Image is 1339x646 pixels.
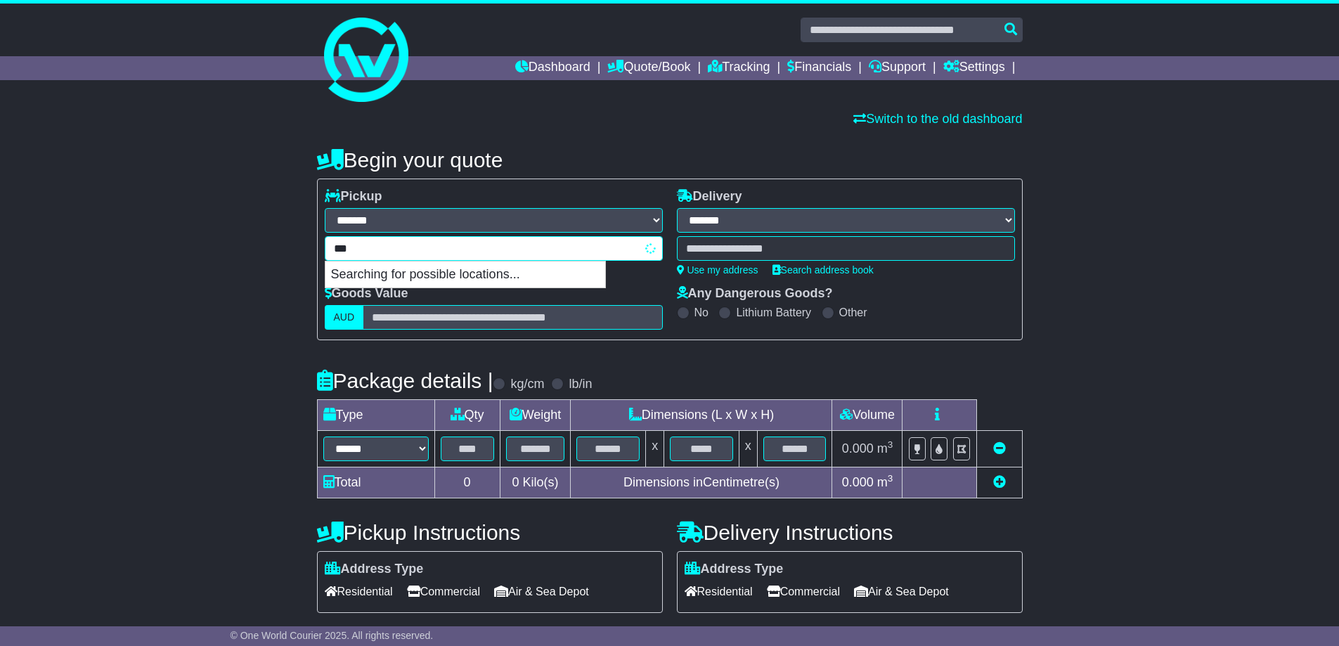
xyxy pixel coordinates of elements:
span: Commercial [767,581,840,602]
span: Air & Sea Depot [494,581,589,602]
label: Pickup [325,189,382,205]
label: Goods Value [325,286,408,302]
p: Searching for possible locations... [325,261,605,288]
h4: Package details | [317,369,493,392]
td: Dimensions (L x W x H) [571,400,832,431]
label: Address Type [325,562,424,577]
a: Add new item [993,475,1006,489]
label: lb/in [569,377,592,392]
sup: 3 [888,439,893,450]
a: Search address book [772,264,874,276]
td: Weight [500,400,571,431]
a: Support [869,56,926,80]
label: Address Type [685,562,784,577]
span: 0 [512,475,519,489]
span: Residential [325,581,393,602]
td: 0 [434,467,500,498]
label: Lithium Battery [736,306,811,319]
span: Air & Sea Depot [854,581,949,602]
span: m [877,441,893,456]
td: x [739,431,757,467]
label: AUD [325,305,364,330]
a: Switch to the old dashboard [853,112,1022,126]
span: 0.000 [842,441,874,456]
label: Any Dangerous Goods? [677,286,833,302]
label: kg/cm [510,377,544,392]
td: Dimensions in Centimetre(s) [571,467,832,498]
label: No [694,306,709,319]
typeahead: Please provide city [325,236,663,261]
a: Settings [943,56,1005,80]
a: Quote/Book [607,56,690,80]
span: Residential [685,581,753,602]
a: Dashboard [515,56,590,80]
td: Kilo(s) [500,467,571,498]
h4: Pickup Instructions [317,521,663,544]
span: Commercial [407,581,480,602]
h4: Delivery Instructions [677,521,1023,544]
span: m [877,475,893,489]
a: Financials [787,56,851,80]
td: x [646,431,664,467]
a: Use my address [677,264,758,276]
sup: 3 [888,473,893,484]
td: Type [317,400,434,431]
td: Qty [434,400,500,431]
a: Tracking [708,56,770,80]
label: Other [839,306,867,319]
td: Volume [832,400,903,431]
h4: Begin your quote [317,148,1023,172]
td: Total [317,467,434,498]
a: Remove this item [993,441,1006,456]
span: © One World Courier 2025. All rights reserved. [231,630,434,641]
span: 0.000 [842,475,874,489]
label: Delivery [677,189,742,205]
